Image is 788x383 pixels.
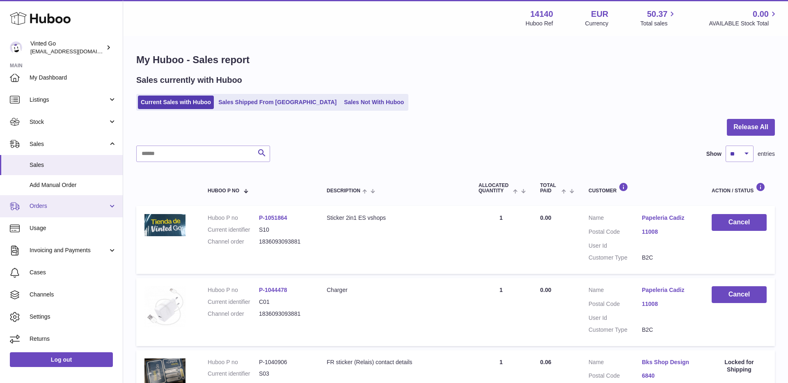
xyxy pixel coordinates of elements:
[30,246,108,254] span: Invoicing and Payments
[589,326,642,334] dt: Customer Type
[589,254,642,262] dt: Customer Type
[30,202,108,210] span: Orders
[259,310,310,318] dd: 1836093093881
[30,40,104,55] div: Vinted Go
[208,358,259,366] dt: Huboo P no
[208,370,259,378] dt: Current identifier
[138,96,214,109] a: Current Sales with Huboo
[327,286,462,294] div: Charger
[712,358,767,374] div: Locked for Shipping
[259,358,310,366] dd: P-1040906
[640,9,677,27] a: 50.37 Total sales
[540,183,559,194] span: Total paid
[208,226,259,234] dt: Current identifier
[341,96,407,109] a: Sales Not With Huboo
[712,182,767,194] div: Action / Status
[327,358,462,366] div: FR sticker (Relais) contact details
[526,20,553,27] div: Huboo Ref
[642,372,695,380] a: 6840
[589,214,642,224] dt: Name
[479,183,511,194] span: ALLOCATED Quantity
[30,140,108,148] span: Sales
[30,313,117,321] span: Settings
[259,226,310,234] dd: S10
[208,188,239,194] span: Huboo P no
[589,242,642,250] dt: User Id
[259,238,310,246] dd: 1836093093881
[208,286,259,294] dt: Huboo P no
[10,352,113,367] a: Log out
[540,359,551,365] span: 0.06
[208,298,259,306] dt: Current identifier
[30,161,117,169] span: Sales
[753,9,769,20] span: 0.00
[259,214,287,221] a: P-1051864
[144,214,186,236] img: 141401753105700.jpeg
[30,181,117,189] span: Add Manual Order
[589,300,642,310] dt: Postal Code
[30,118,108,126] span: Stock
[540,214,551,221] span: 0.00
[709,9,778,27] a: 0.00 AVAILABLE Stock Total
[144,286,186,327] img: 141401752071805.jpg
[208,214,259,222] dt: Huboo P no
[589,372,642,382] dt: Postal Code
[30,224,117,232] span: Usage
[589,228,642,238] dt: Postal Code
[642,214,695,222] a: Papeleria Cadiz
[259,298,310,306] dd: C01
[30,74,117,82] span: My Dashboard
[642,300,695,308] a: 11008
[327,214,462,222] div: Sticker 2in1 ES vshops
[30,335,117,343] span: Returns
[327,188,360,194] span: Description
[259,370,310,378] dd: S03
[709,20,778,27] span: AVAILABLE Stock Total
[136,75,242,86] h2: Sales currently with Huboo
[589,286,642,296] dt: Name
[540,287,551,293] span: 0.00
[30,291,117,299] span: Channels
[642,286,695,294] a: Papeleria Cadiz
[640,20,677,27] span: Total sales
[30,48,121,55] span: [EMAIL_ADDRESS][DOMAIN_NAME]
[30,96,108,104] span: Listings
[136,53,775,66] h1: My Huboo - Sales report
[712,286,767,303] button: Cancel
[589,314,642,322] dt: User Id
[589,358,642,368] dt: Name
[470,278,532,346] td: 1
[259,287,287,293] a: P-1044478
[727,119,775,136] button: Release All
[642,326,695,334] dd: B2C
[642,254,695,262] dd: B2C
[215,96,339,109] a: Sales Shipped From [GEOGRAPHIC_DATA]
[758,150,775,158] span: entries
[208,238,259,246] dt: Channel order
[585,20,609,27] div: Currency
[706,150,722,158] label: Show
[530,9,553,20] strong: 14140
[591,9,608,20] strong: EUR
[642,228,695,236] a: 11008
[642,358,695,366] a: Bks Shop Design
[589,182,695,194] div: Customer
[208,310,259,318] dt: Channel order
[647,9,667,20] span: 50.37
[712,214,767,231] button: Cancel
[10,41,22,54] img: giedre.bartusyte@vinted.com
[30,269,117,276] span: Cases
[470,206,532,274] td: 1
